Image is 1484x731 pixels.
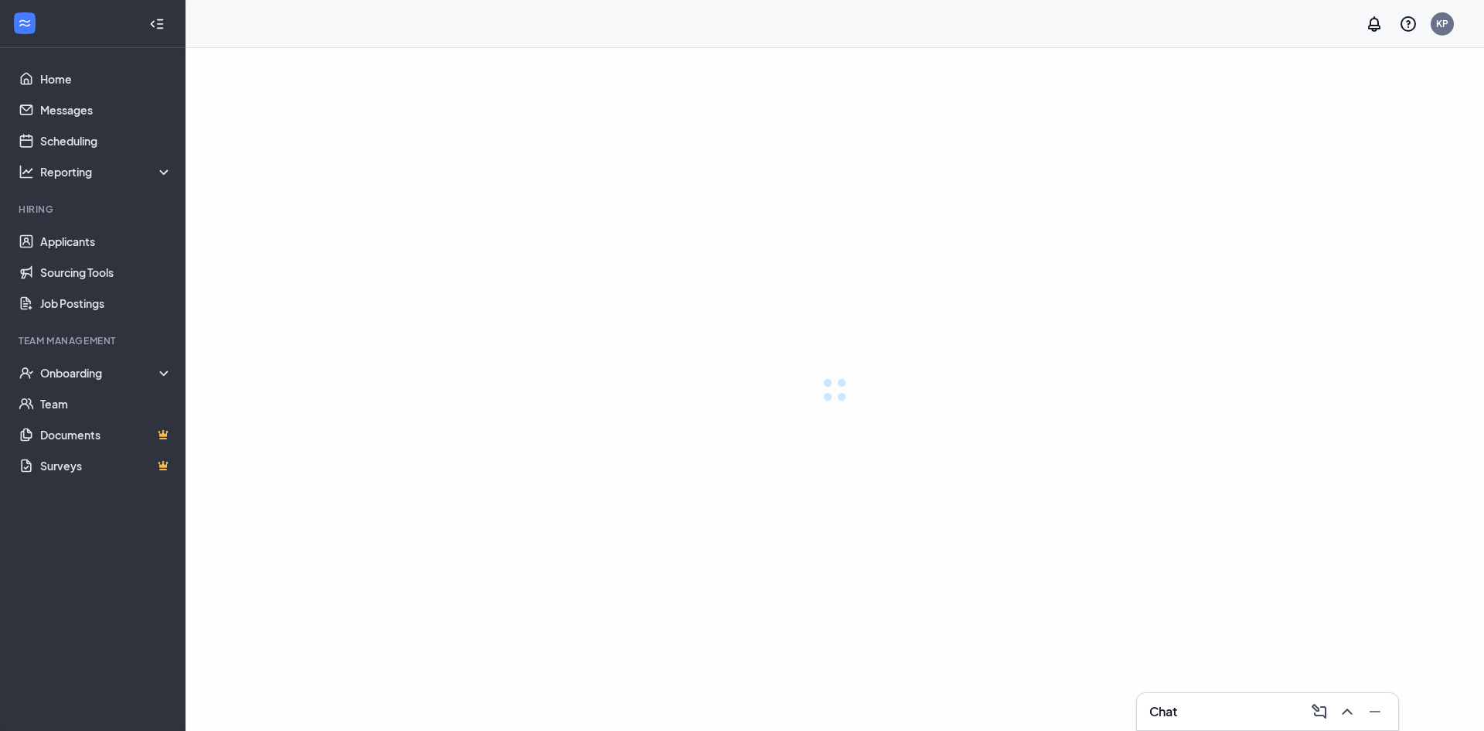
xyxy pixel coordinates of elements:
[1338,702,1356,721] svg: ChevronUp
[40,450,172,481] a: SurveysCrown
[1436,17,1448,30] div: KP
[19,334,169,347] div: Team Management
[40,365,173,381] div: Onboarding
[1366,702,1384,721] svg: Minimize
[40,388,172,419] a: Team
[1149,703,1177,720] h3: Chat
[1365,15,1384,33] svg: Notifications
[1310,702,1329,721] svg: ComposeMessage
[40,226,172,257] a: Applicants
[40,419,172,450] a: DocumentsCrown
[1399,15,1418,33] svg: QuestionInfo
[19,365,34,381] svg: UserCheck
[19,164,34,179] svg: Analysis
[17,15,32,31] svg: WorkstreamLogo
[40,63,172,94] a: Home
[19,203,169,216] div: Hiring
[1361,699,1386,724] button: Minimize
[149,16,165,32] svg: Collapse
[1305,699,1330,724] button: ComposeMessage
[40,288,172,319] a: Job Postings
[40,125,172,156] a: Scheduling
[40,94,172,125] a: Messages
[1333,699,1358,724] button: ChevronUp
[40,164,173,179] div: Reporting
[40,257,172,288] a: Sourcing Tools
